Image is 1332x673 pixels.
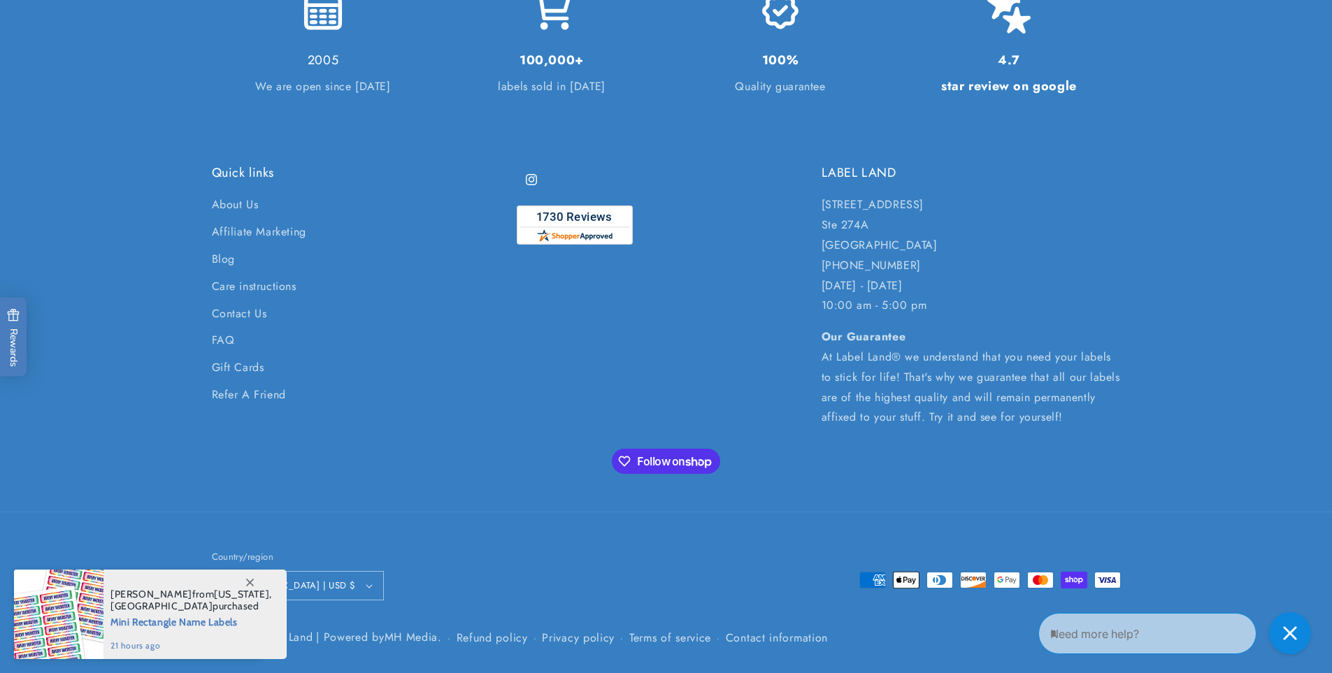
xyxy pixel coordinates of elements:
[227,579,356,593] span: [GEOGRAPHIC_DATA] | USD $
[385,629,438,645] a: MH Media - open in a new tab
[316,629,442,645] small: | Powered by .
[212,571,384,600] button: [GEOGRAPHIC_DATA] | USD $
[520,51,584,69] strong: 100,000+
[941,77,1077,95] strong: star review on google
[229,51,417,70] h3: 2005
[110,588,192,600] span: [PERSON_NAME]
[214,588,269,600] span: [US_STATE]
[110,612,272,630] span: Mini Rectangle Name Labels
[212,246,235,273] a: Blog
[212,354,264,382] a: Gift Cards
[212,219,306,246] a: Affiliate Marketing
[629,628,711,647] a: Terms of service
[110,588,272,612] span: from , purchased
[998,51,1020,69] strong: 4.7
[542,628,615,647] a: Privacy policy
[822,165,1121,181] h2: LABEL LAND
[726,628,828,647] a: Contact information
[1038,607,1318,659] iframe: Gorgias Floating Chat
[517,205,633,252] a: shopperapproved.com
[687,77,875,97] p: Quality guarantee
[822,328,906,345] strong: Our Guarantee
[822,327,1121,428] p: At Label Land® we understand that you need your labels to stick for life! That's why we guarantee...
[110,639,272,652] span: 21 hours ago
[212,165,511,181] h2: Quick links
[762,51,799,69] strong: 100%
[212,327,235,354] a: FAQ
[229,77,417,97] p: We are open since [DATE]
[212,301,267,328] a: Contact Us
[457,628,528,647] a: Refund policy
[110,600,213,612] span: [GEOGRAPHIC_DATA]
[212,382,286,409] a: Refer A Friend
[212,273,296,301] a: Care instructions
[212,550,384,564] h2: Country/region
[822,195,1121,316] p: [STREET_ADDRESS] Ste 274A [GEOGRAPHIC_DATA] [PHONE_NUMBER] [DATE] - [DATE] 10:00 am - 5:00 pm
[212,195,259,219] a: About Us
[7,308,20,366] span: Rewards
[458,77,646,97] p: labels sold in [DATE]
